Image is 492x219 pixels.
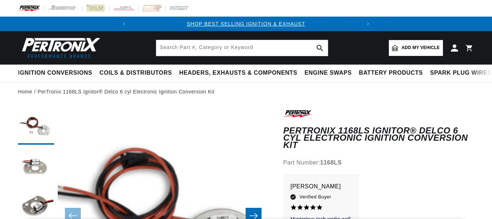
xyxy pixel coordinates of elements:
img: Pertronix [18,35,101,60]
span: Headers, Exhausts & Components [179,69,297,77]
p: [PERSON_NAME] [290,181,352,192]
a: Home [18,88,32,96]
a: PerTronix 1168LS Ignitor® Delco 6 cyl Electronic Ignition Conversion Kit [38,88,214,96]
summary: Battery Products [355,65,426,82]
button: Load image 1 in gallery view [18,109,54,145]
input: Search Part #, Category or Keyword [156,40,328,56]
span: Verified Buyer [299,193,331,201]
div: Part Number: [283,158,474,167]
summary: Coils & Distributors [96,65,176,82]
div: 1 of 2 [131,20,361,28]
button: search button [312,40,328,56]
a: Add my vehicle [389,40,443,56]
h1: PerTronix 1168LS Ignitor® Delco 6 cyl Electronic Ignition Conversion Kit [283,127,474,149]
span: Engine Swaps [304,69,352,77]
span: Ignition Conversions [18,69,92,77]
a: SHOP BEST SELLING IGNITION & EXHAUST [187,21,305,27]
button: Load image 2 in gallery view [18,148,54,184]
button: Translation missing: en.sections.announcements.previous_announcement [117,17,131,31]
span: Spark Plug Wires [430,69,491,77]
span: Battery Products [359,69,423,77]
button: Translation missing: en.sections.announcements.next_announcement [361,17,375,31]
span: Coils & Distributors [100,69,172,77]
summary: Headers, Exhausts & Components [176,65,301,82]
div: Announcement [131,20,361,28]
strong: 1168LS [320,159,342,166]
nav: breadcrumbs [18,88,474,96]
summary: Ignition Conversions [18,65,96,82]
summary: Engine Swaps [301,65,355,82]
span: Add my vehicle [401,44,440,51]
